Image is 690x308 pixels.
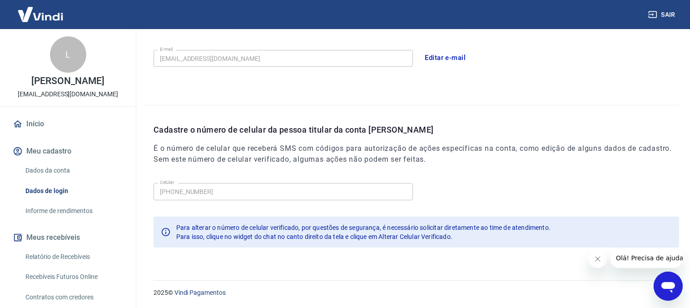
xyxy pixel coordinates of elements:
[5,6,76,14] span: Olá! Precisa de ajuda?
[18,89,118,99] p: [EMAIL_ADDRESS][DOMAIN_NAME]
[22,182,125,200] a: Dados de login
[154,288,668,298] p: 2025 ©
[22,248,125,266] a: Relatório de Recebíveis
[22,288,125,307] a: Contratos com credores
[50,36,86,73] div: L
[31,76,104,86] p: [PERSON_NAME]
[174,289,226,296] a: Vindi Pagamentos
[11,0,70,28] img: Vindi
[176,233,452,240] span: Para isso, clique no widget do chat no canto direito da tela e clique em Alterar Celular Verificado.
[11,114,125,134] a: Início
[160,46,173,53] label: E-mail
[646,6,679,23] button: Sair
[11,228,125,248] button: Meus recebíveis
[589,250,607,268] iframe: Fechar mensagem
[176,224,551,231] span: Para alterar o número de celular verificado, por questões de segurança, é necessário solicitar di...
[654,272,683,301] iframe: Botão para abrir a janela de mensagens
[420,48,471,67] button: Editar e-mail
[154,143,679,165] h6: É o número de celular que receberá SMS com códigos para autorização de ações específicas na conta...
[611,248,683,268] iframe: Mensagem da empresa
[154,124,679,136] p: Cadastre o número de celular da pessoa titular da conta [PERSON_NAME]
[22,268,125,286] a: Recebíveis Futuros Online
[22,202,125,220] a: Informe de rendimentos
[160,179,174,186] label: Celular
[11,141,125,161] button: Meu cadastro
[22,161,125,180] a: Dados da conta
